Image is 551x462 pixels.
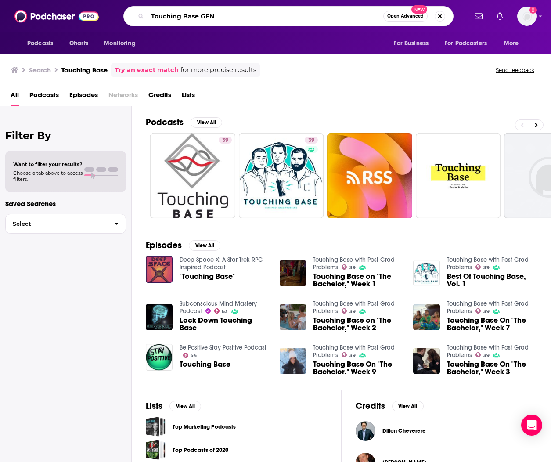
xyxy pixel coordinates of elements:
span: 39 [483,310,490,314]
h2: Podcasts [146,117,184,128]
a: Top Podcasts of 2020 [173,445,228,455]
span: Best Of Touching Base, Vol. 1 [447,273,537,288]
button: Send feedback [493,66,537,74]
a: Touching Base with Post Grad Problems [313,300,395,315]
div: Open Intercom Messenger [521,415,542,436]
span: Touching Base On "The Bachelor," Week 3 [447,361,537,375]
img: Touching Base On "The Bachelor," Week 3 [413,348,440,375]
span: 39 [483,354,490,357]
span: 39 [349,266,356,270]
a: 39 [239,133,324,218]
a: Top Marketing Podcasts [146,417,166,437]
button: Select [5,214,126,234]
span: Episodes [69,88,98,106]
span: For Podcasters [445,37,487,50]
span: For Business [394,37,429,50]
span: 39 [349,354,356,357]
a: Podcasts [29,88,59,106]
button: open menu [388,35,439,52]
a: Lock Down Touching Base [180,317,269,332]
a: ListsView All [146,401,201,411]
a: 39 [475,352,490,357]
button: open menu [498,35,530,52]
span: Podcasts [27,37,53,50]
span: Open Advanced [387,14,424,18]
span: More [504,37,519,50]
img: Touching Base [146,344,173,371]
span: 54 [191,354,197,357]
a: EpisodesView All [146,240,220,251]
a: CreditsView All [356,401,424,411]
span: 39 [308,136,314,145]
div: Search podcasts, credits, & more... [123,6,454,26]
img: Lock Down Touching Base [146,304,173,331]
a: 39 [219,137,232,144]
h3: Touching Base [61,66,108,74]
button: open menu [439,35,500,52]
a: All [11,88,19,106]
a: Try an exact match [115,65,179,75]
span: 39 [222,136,228,145]
a: Show notifications dropdown [471,9,486,24]
span: Touching Base on "The Bachelor," Week 1 [313,273,403,288]
span: Logged in as patrickdmanning [517,7,537,26]
button: open menu [98,35,147,52]
a: Touching Base On "The Bachelor," Week 7 [447,317,537,332]
a: Credits [148,88,171,106]
span: 63 [222,310,228,314]
span: 39 [349,310,356,314]
span: Want to filter your results? [13,161,83,167]
svg: Add a profile image [529,7,537,14]
a: Charts [64,35,94,52]
a: Subconscious Mind Mastery Podcast [180,300,257,315]
img: Best Of Touching Base, Vol. 1 [413,260,440,287]
img: Touching Base on "The Bachelor," Week 1 [280,260,306,287]
img: Touching Base On "The Bachelor," Week 7 [413,304,440,331]
span: Charts [69,37,88,50]
a: 39 [342,308,356,314]
span: Select [6,221,107,227]
img: Touching Base on "The Bachelor," Week 2 [280,304,306,331]
a: 39 [342,264,356,270]
a: 54 [183,353,198,358]
a: Touching Base On "The Bachelor," Week 9 [280,348,306,375]
button: View All [392,401,424,411]
a: Show notifications dropdown [493,9,507,24]
a: Touching Base On "The Bachelor," Week 9 [313,361,403,375]
span: Networks [108,88,138,106]
a: 39 [475,264,490,270]
button: open menu [21,35,65,52]
a: Touching Base with Post Grad Problems [447,300,529,315]
span: 39 [483,266,490,270]
span: "Touching Base" [180,273,235,280]
a: Touching Base on "The Bachelor," Week 2 [313,317,403,332]
a: Podchaser - Follow, Share and Rate Podcasts [14,8,99,25]
a: Top Marketing Podcasts [173,422,236,432]
a: Touching Base [180,361,230,368]
button: View All [189,240,220,251]
a: Touching Base with Post Grad Problems [313,256,395,271]
a: 39 [475,308,490,314]
a: Touching Base with Post Grad Problems [447,344,529,359]
img: Dillon Cheverere [356,421,375,441]
p: Saved Searches [5,199,126,208]
h3: Search [29,66,51,74]
h2: Episodes [146,240,182,251]
a: Top Podcasts of 2020 [146,440,166,460]
button: Open AdvancedNew [383,11,428,22]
